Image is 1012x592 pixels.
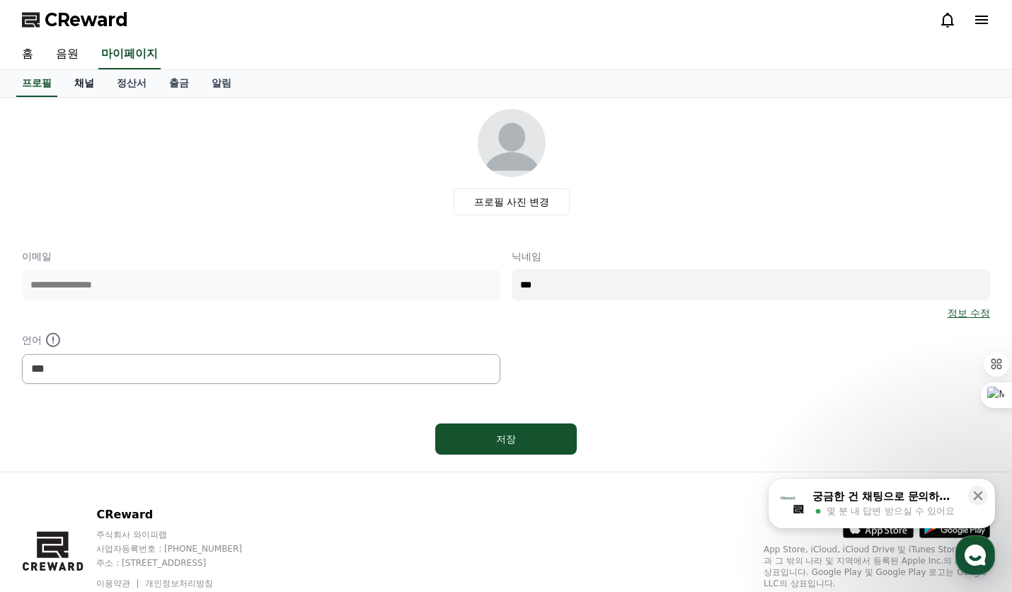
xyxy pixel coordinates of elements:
[454,188,570,215] label: 프로필 사진 변경
[16,70,57,97] a: 프로필
[130,471,146,482] span: 대화
[22,249,500,263] p: 이메일
[22,8,128,31] a: CReward
[45,8,128,31] span: CReward
[45,470,53,482] span: 홈
[96,579,141,588] a: 이용약관
[96,529,269,540] p: 주식회사 와이피랩
[200,70,243,97] a: 알림
[948,306,990,320] a: 정보 수정
[219,470,236,482] span: 설정
[105,70,158,97] a: 정산서
[96,543,269,554] p: 사업자등록번호 : [PHONE_NUMBER]
[478,109,546,177] img: profile_image
[96,506,269,523] p: CReward
[145,579,213,588] a: 개인정보처리방침
[11,40,45,69] a: 홈
[45,40,90,69] a: 음원
[158,70,200,97] a: 출금
[464,432,548,446] div: 저장
[764,544,990,589] p: App Store, iCloud, iCloud Drive 및 iTunes Store는 미국과 그 밖의 나라 및 지역에서 등록된 Apple Inc.의 서비스 상표입니다. Goo...
[4,449,93,484] a: 홈
[96,557,269,569] p: 주소 : [STREET_ADDRESS]
[93,449,183,484] a: 대화
[98,40,161,69] a: 마이페이지
[512,249,990,263] p: 닉네임
[63,70,105,97] a: 채널
[435,423,577,455] button: 저장
[183,449,272,484] a: 설정
[22,331,500,348] p: 언어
